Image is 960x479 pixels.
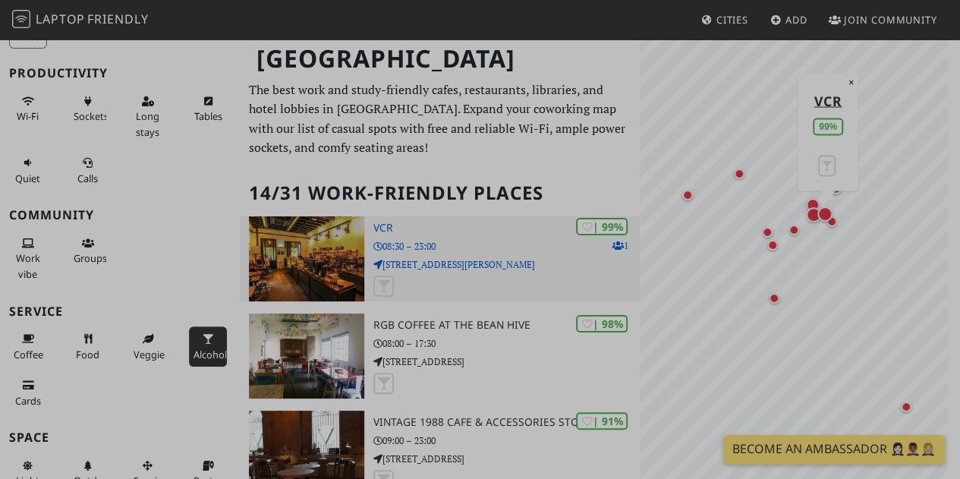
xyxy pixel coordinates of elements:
[244,38,637,80] h1: [GEOGRAPHIC_DATA]
[813,118,843,135] div: 99%
[129,326,167,367] button: Veggie
[373,222,640,235] h3: VCR
[74,109,109,123] span: Power sockets
[240,314,640,399] a: RGB Coffee at the Bean Hive | 98% RGB Coffee at the Bean Hive 08:00 – 17:30 [STREET_ADDRESS]
[9,150,47,191] button: Quiet
[373,257,640,272] p: [STREET_ADDRESS][PERSON_NAME]
[249,170,631,216] h2: 14/31 Work-Friendly Places
[9,430,231,445] h3: Space
[76,348,99,361] span: Food
[9,208,231,222] h3: Community
[826,216,845,235] div: Map marker
[373,416,640,429] h3: Vintage 1988 Cafe & Accessories Store
[16,251,40,280] span: People working
[814,91,842,109] a: VCR
[134,348,165,361] span: Veggie
[716,13,748,27] span: Cities
[373,433,640,448] p: 09:00 – 23:00
[12,7,149,33] a: LaptopFriendly LaptopFriendly
[373,452,640,466] p: [STREET_ADDRESS]
[129,89,167,144] button: Long stays
[373,336,640,351] p: 08:00 – 17:30
[734,169,752,187] div: Map marker
[373,355,640,369] p: [STREET_ADDRESS]
[15,172,40,185] span: Quiet
[840,171,861,192] div: Map marker
[769,293,787,311] div: Map marker
[9,89,47,129] button: Wi-Fi
[682,190,700,208] div: Map marker
[69,150,107,191] button: Calls
[87,11,148,27] span: Friendly
[69,231,107,271] button: Groups
[762,227,780,245] div: Map marker
[15,394,41,408] span: Credit cards
[612,238,628,253] p: 1
[240,216,640,301] a: VCR | 99% 1 VCR 08:30 – 23:00 [STREET_ADDRESS][PERSON_NAME]
[9,326,47,367] button: Coffee
[695,6,754,33] a: Cities
[9,66,231,80] h3: Productivity
[9,304,231,319] h3: Service
[576,315,628,332] div: | 98%
[576,412,628,430] div: | 91%
[373,239,640,254] p: 08:30 – 23:00
[844,74,858,90] button: Close popup
[373,319,640,332] h3: RGB Coffee at the Bean Hive
[576,218,628,235] div: | 99%
[194,348,227,361] span: Alcohol
[764,6,814,33] a: Add
[69,89,107,129] button: Sockets
[189,326,227,367] button: Alcohol
[785,13,807,27] span: Add
[249,216,364,301] img: VCR
[9,373,47,413] button: Cards
[806,198,826,218] div: Map marker
[249,314,364,399] img: RGB Coffee at the Bean Hive
[194,109,222,123] span: Work-friendly tables
[830,184,848,202] div: Map marker
[249,80,631,158] p: The best work and study-friendly cafes, restaurants, libraries, and hotel lobbies in [GEOGRAPHIC_...
[69,326,107,367] button: Food
[806,207,827,228] div: Map marker
[14,348,43,361] span: Coffee
[74,251,107,265] span: Group tables
[817,206,839,228] div: Map marker
[136,109,159,138] span: Long stays
[9,231,47,286] button: Work vibe
[788,225,807,243] div: Map marker
[77,172,98,185] span: Video/audio calls
[767,240,785,258] div: Map marker
[189,89,227,129] button: Tables
[36,11,85,27] span: Laptop
[12,10,30,28] img: LaptopFriendly
[844,13,937,27] span: Join Community
[823,6,943,33] a: Join Community
[17,109,39,123] span: Stable Wi-Fi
